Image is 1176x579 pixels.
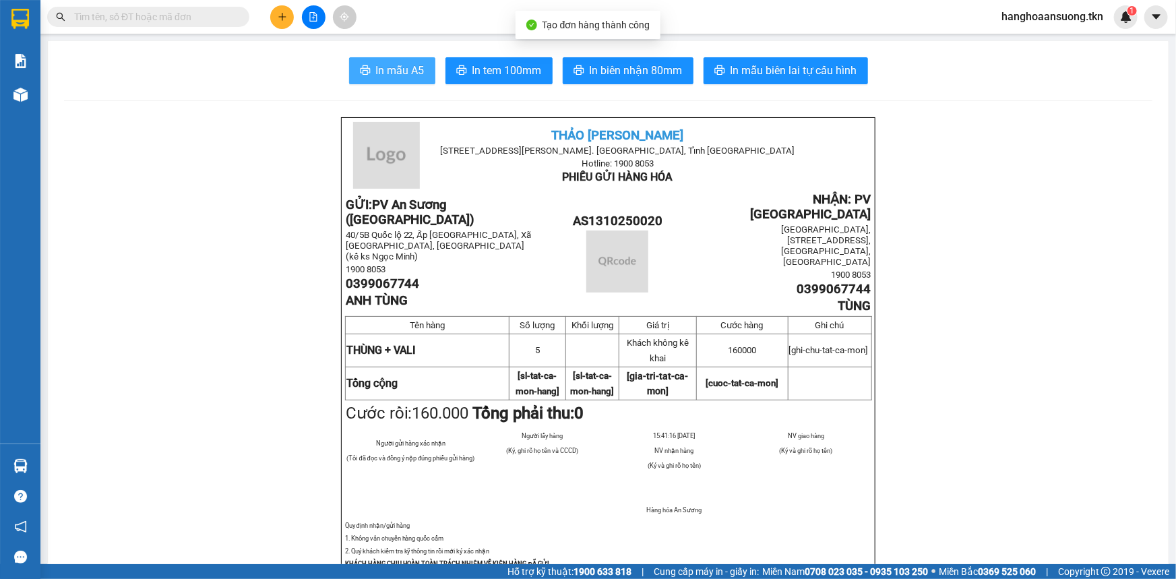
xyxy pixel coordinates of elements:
[571,320,613,330] span: Khối lượng
[346,197,475,227] span: PV An Sương ([GEOGRAPHIC_DATA])
[56,12,65,22] span: search
[978,566,1036,577] strong: 0369 525 060
[627,338,689,363] span: Khách không kê khai
[1129,6,1134,16] span: 1
[376,62,425,79] span: In mẫu A5
[805,566,928,577] strong: 0708 023 035 - 0935 103 250
[654,564,759,579] span: Cung cấp máy in - giấy in:
[126,33,563,50] li: [STREET_ADDRESS][PERSON_NAME]. [GEOGRAPHIC_DATA], Tỉnh [GEOGRAPHIC_DATA]
[731,62,857,79] span: In mẫu biên lai tự cấu hình
[991,8,1114,25] span: hanghoaansuong.tkn
[590,62,683,79] span: In biên nhận 80mm
[648,462,701,469] span: (Ký và ghi rõ họ tên)
[797,282,871,297] span: 0399067744
[832,270,871,280] span: 1900 8053
[573,214,662,228] span: AS1310250020
[1150,11,1163,23] span: caret-down
[1046,564,1048,579] span: |
[13,459,28,473] img: warehouse-icon
[445,57,553,84] button: printerIn tem 100mm
[779,447,832,454] span: (Ký và ghi rõ họ tên)
[345,535,444,542] span: 1. Không vân chuyển hàng quốc cấm
[345,522,410,529] span: Quy định nhận/gửi hàng
[410,320,445,330] span: Tên hàng
[346,344,416,357] span: THÙNG + VALI
[412,404,469,423] span: 160.000
[11,9,29,29] img: logo-vxr
[346,264,385,274] span: 1900 8053
[646,320,669,330] span: Giá trị
[728,345,756,355] span: 160000
[516,371,559,396] span: [sl-tat-ca-mon-hang]
[346,404,584,423] span: Cước rồi:
[815,320,844,330] span: Ghi chú
[762,564,928,579] span: Miền Nam
[751,192,871,222] span: NHẬN: PV [GEOGRAPHIC_DATA]
[653,432,695,439] span: 15:41:16 [DATE]
[14,551,27,563] span: message
[347,454,475,462] span: (Tôi đã đọc và đồng ý nộp đúng phiếu gửi hàng)
[654,447,693,454] span: NV nhận hàng
[1101,567,1111,576] span: copyright
[1144,5,1168,29] button: caret-down
[939,564,1036,579] span: Miền Bắc
[346,293,408,308] span: ANH TÙNG
[302,5,326,29] button: file-add
[714,65,725,78] span: printer
[1120,11,1132,23] img: icon-new-feature
[270,5,294,29] button: plus
[346,276,420,291] span: 0399067744
[360,65,371,78] span: printer
[309,12,318,22] span: file-add
[582,158,654,169] span: Hotline: 1900 8053
[126,50,563,67] li: Hotline: 1900 8153
[353,122,420,189] img: logo
[472,62,542,79] span: In tem 100mm
[507,564,631,579] span: Hỗ trợ kỹ thuật:
[570,371,614,396] span: [sl-tat-ca-mon-hang]
[506,447,578,454] span: (Ký, ghi rõ họ tên và CCCD)
[520,320,555,330] span: Số lượng
[376,439,445,447] span: Người gửi hàng xác nhận
[345,547,490,555] span: 2. Quý khách kiểm tra kỹ thông tin rồi mới ký xác nhận
[574,65,584,78] span: printer
[574,566,631,577] strong: 1900 633 818
[473,404,584,423] strong: Tổng phải thu:
[721,320,764,330] span: Cước hàng
[704,57,868,84] button: printerIn mẫu biên lai tự cấu hình
[563,171,673,183] span: PHIẾU GỬI HÀNG HÓA
[535,345,540,355] span: 5
[346,230,532,262] span: 40/5B Quốc lộ 22, Ấp [GEOGRAPHIC_DATA], Xã [GEOGRAPHIC_DATA], [GEOGRAPHIC_DATA] (kế ks Ngọc Minh)
[14,490,27,503] span: question-circle
[526,20,537,30] span: check-circle
[586,231,648,293] img: qr-code
[706,378,778,388] span: [cuoc-tat-ca-mon]
[349,57,435,84] button: printerIn mẫu A5
[345,560,550,568] strong: KHÁCH HÀNG CHỊU HOÀN TOÀN TRÁCH NHIỆM VỀ KIỆN HÀNG ĐÃ GỬI
[552,128,684,143] span: THẢO [PERSON_NAME]
[627,371,688,396] span: [gia-tri-tat-ca-mon]
[74,9,233,24] input: Tìm tên, số ĐT hoặc mã đơn
[13,54,28,68] img: solution-icon
[456,65,467,78] span: printer
[543,20,650,30] span: Tạo đơn hàng thành công
[13,88,28,102] img: warehouse-icon
[931,569,935,574] span: ⚪️
[575,404,584,423] span: 0
[788,432,824,439] span: NV giao hàng
[646,506,702,514] span: Hàng hóa An Sương
[838,299,871,313] span: TÙNG
[346,377,398,390] strong: Tổng cộng
[333,5,357,29] button: aim
[789,345,869,355] span: [ghi-chu-tat-ca-mon]
[1127,6,1137,16] sup: 1
[278,12,287,22] span: plus
[522,432,563,439] span: Người lấy hàng
[563,57,693,84] button: printerIn biên nhận 80mm
[346,197,475,227] strong: GỬI:
[782,224,871,267] span: [GEOGRAPHIC_DATA], [STREET_ADDRESS], [GEOGRAPHIC_DATA], [GEOGRAPHIC_DATA]
[340,12,349,22] span: aim
[642,564,644,579] span: |
[14,520,27,533] span: notification
[441,146,795,156] span: [STREET_ADDRESS][PERSON_NAME]. [GEOGRAPHIC_DATA], Tỉnh [GEOGRAPHIC_DATA]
